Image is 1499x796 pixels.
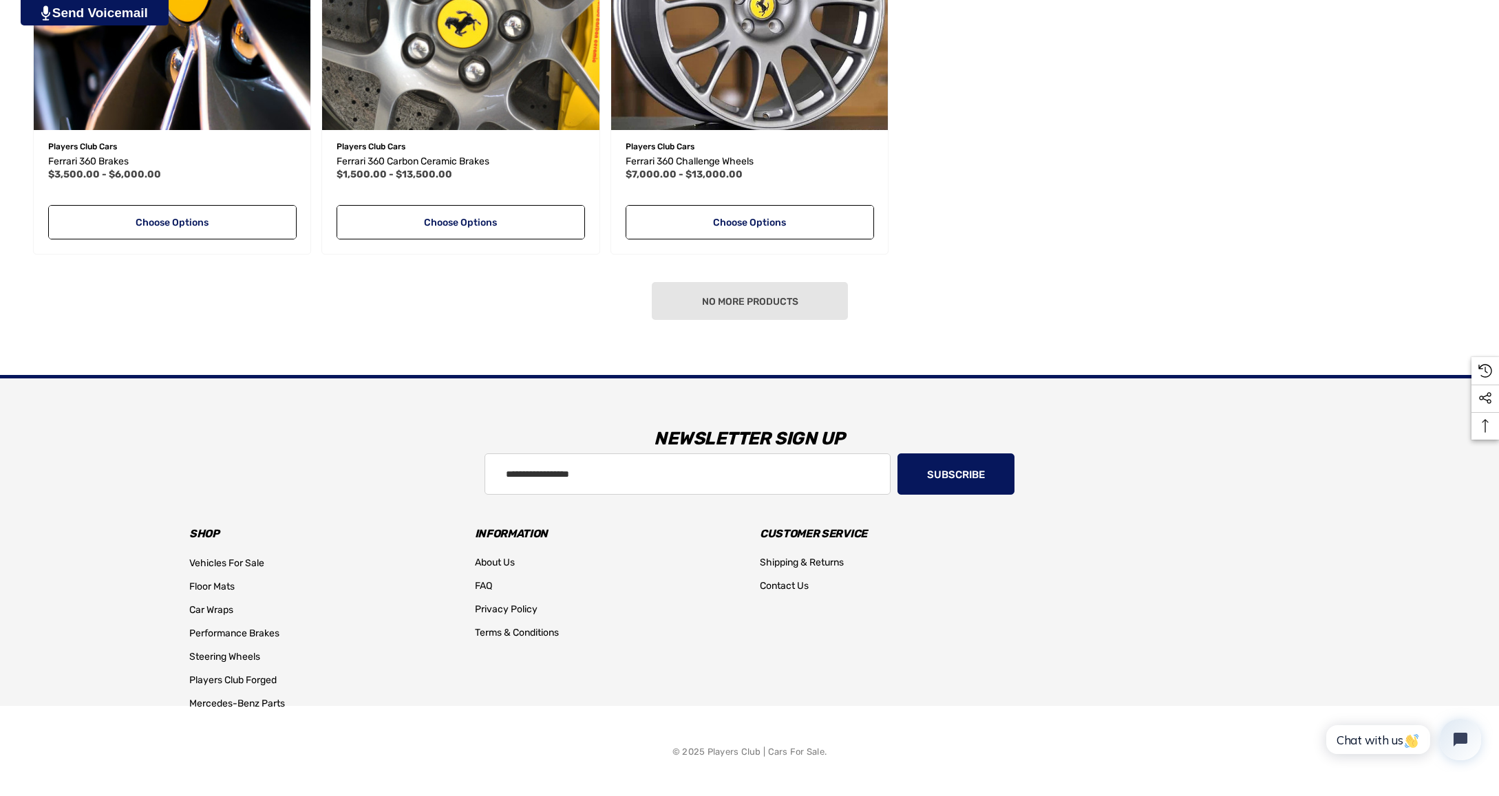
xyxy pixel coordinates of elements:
span: Terms & Conditions [475,627,559,638]
span: Privacy Policy [475,603,538,615]
span: Players Club Forged [189,674,277,686]
p: © 2025 Players Club | Cars For Sale. [672,743,827,761]
span: Contact Us [760,580,809,592]
p: Players Club Cars [626,138,874,155]
a: Contact Us [760,574,809,598]
a: Ferrari 360 Carbon Ceramic Brakes,Price range from $1,500.00 to $13,500.00 [337,153,585,170]
span: $1,500.00 - $13,500.00 [337,169,452,180]
span: Ferrari 360 Carbon Ceramic Brakes [337,155,489,167]
p: Players Club Cars [337,138,585,155]
span: Ferrari 360 Challenge Wheels [626,155,754,167]
span: Steering Wheels [189,651,260,663]
h3: Newsletter Sign Up [179,418,1320,460]
a: Vehicles For Sale [189,552,264,575]
span: Performance Brakes [189,627,279,639]
button: Subscribe [897,453,1014,495]
svg: Top [1471,419,1499,433]
a: Privacy Policy [475,598,538,621]
svg: Social Media [1478,391,1492,405]
span: Shipping & Returns [760,557,844,568]
span: Ferrari 360 Brakes [48,155,129,167]
a: Car Wraps [189,599,233,622]
span: Vehicles For Sale [189,557,264,569]
a: Mercedes-Benz Parts [189,692,285,716]
span: Floor Mats [189,581,235,592]
a: Choose Options [48,205,297,239]
p: Players Club Cars [48,138,297,155]
svg: Recently Viewed [1478,364,1492,378]
span: $3,500.00 - $6,000.00 [48,169,161,180]
h3: Shop [189,524,454,544]
a: Floor Mats [189,575,235,599]
h3: Customer Service [760,524,1025,544]
a: About Us [475,551,515,574]
a: Choose Options [626,205,874,239]
span: Mercedes-Benz Parts [189,698,285,709]
span: FAQ [475,580,492,592]
iframe: Tidio Chat [1311,707,1493,772]
a: Performance Brakes [189,622,279,645]
a: FAQ [475,574,492,598]
span: About Us [475,557,515,568]
a: Steering Wheels [189,645,260,669]
span: $7,000.00 - $13,000.00 [626,169,743,180]
a: Ferrari 360 Brakes,Price range from $3,500.00 to $6,000.00 [48,153,297,170]
span: Car Wraps [189,604,233,616]
h3: Information [475,524,740,544]
a: Players Club Forged [189,669,277,692]
a: Choose Options [337,205,585,239]
nav: pagination [28,282,1471,320]
a: Shipping & Returns [760,551,844,574]
a: Terms & Conditions [475,621,559,645]
a: Ferrari 360 Challenge Wheels,Price range from $7,000.00 to $13,000.00 [626,153,874,170]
